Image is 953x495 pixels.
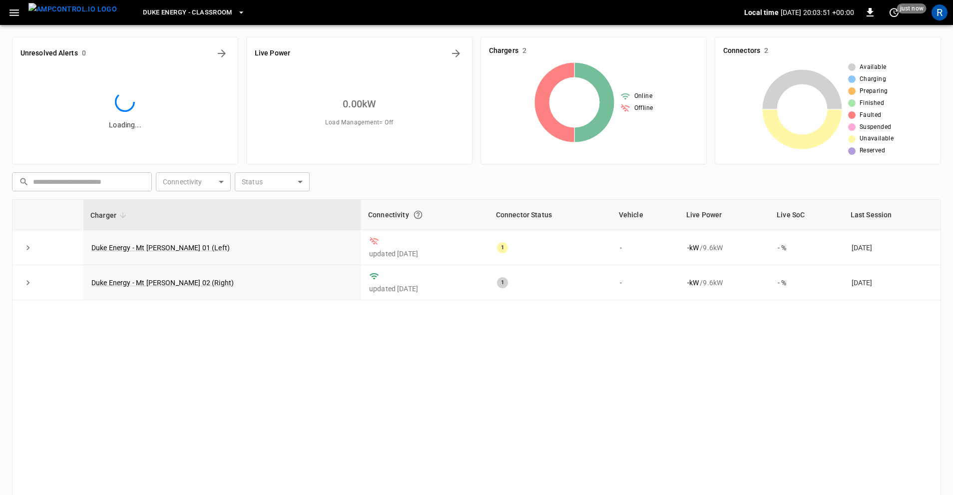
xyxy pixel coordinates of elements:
[325,118,393,128] span: Load Management = Off
[369,249,481,259] p: updated [DATE]
[781,7,854,17] p: [DATE] 20:03:51 +00:00
[369,284,481,294] p: updated [DATE]
[255,48,290,59] h6: Live Power
[612,200,679,230] th: Vehicle
[744,7,779,17] p: Local time
[143,7,232,18] span: Duke Energy - Classroom
[20,240,35,255] button: expand row
[139,3,249,22] button: Duke Energy - Classroom
[20,275,35,290] button: expand row
[844,265,941,300] td: [DATE]
[687,243,762,253] div: / 9.6 kW
[764,45,768,56] h6: 2
[497,277,508,288] div: 1
[612,230,679,265] td: -
[448,45,464,61] button: Energy Overview
[368,206,482,224] div: Connectivity
[20,48,78,59] h6: Unresolved Alerts
[860,62,887,72] span: Available
[770,265,844,300] td: - %
[489,45,518,56] h6: Chargers
[770,230,844,265] td: - %
[897,3,927,13] span: just now
[932,4,948,20] div: profile-icon
[497,242,508,253] div: 1
[214,45,230,61] button: All Alerts
[489,200,612,230] th: Connector Status
[860,134,894,144] span: Unavailable
[343,96,377,112] h6: 0.00 kW
[679,200,770,230] th: Live Power
[90,209,129,221] span: Charger
[723,45,760,56] h6: Connectors
[844,230,941,265] td: [DATE]
[82,48,86,59] h6: 0
[634,91,652,101] span: Online
[860,86,888,96] span: Preparing
[687,278,762,288] div: / 9.6 kW
[860,122,892,132] span: Suspended
[612,265,679,300] td: -
[860,98,884,108] span: Finished
[634,103,653,113] span: Offline
[860,110,882,120] span: Faulted
[28,3,117,15] img: ampcontrol.io logo
[860,146,885,156] span: Reserved
[522,45,526,56] h6: 2
[886,4,902,20] button: set refresh interval
[91,244,230,252] a: Duke Energy - Mt [PERSON_NAME] 01 (Left)
[860,74,886,84] span: Charging
[109,121,141,129] span: Loading...
[687,243,699,253] p: - kW
[844,200,941,230] th: Last Session
[91,279,234,287] a: Duke Energy - Mt [PERSON_NAME] 02 (Right)
[770,200,844,230] th: Live SoC
[687,278,699,288] p: - kW
[409,206,427,224] button: Connection between the charger and our software.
